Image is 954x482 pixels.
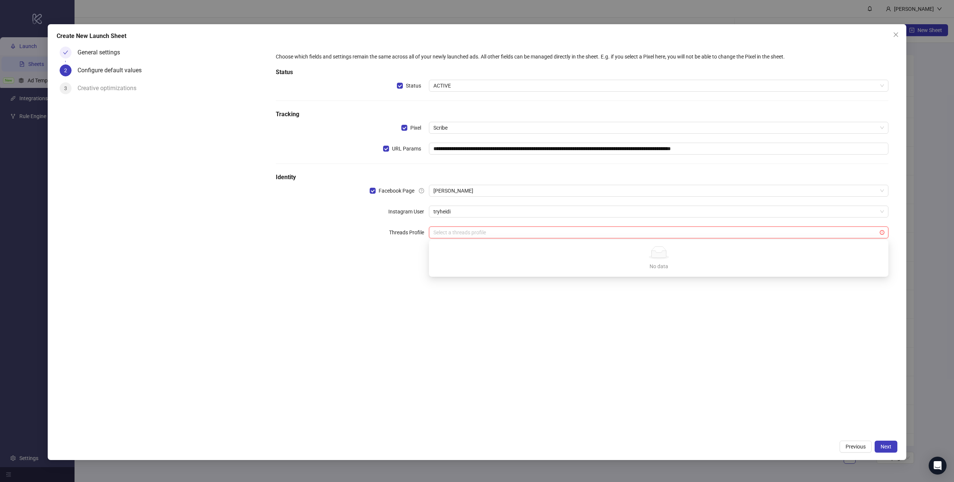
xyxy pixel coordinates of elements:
[433,206,884,217] span: tryheidi
[880,230,884,235] span: exclamation-circle
[840,441,872,453] button: Previous
[276,68,888,77] h5: Status
[433,80,884,91] span: ACTIVE
[276,53,888,61] div: Choose which fields and settings remain the same across all of your newly launched ads. All other...
[846,444,866,450] span: Previous
[389,145,424,153] span: URL Params
[890,29,902,41] button: Close
[78,82,142,94] div: Creative optimizations
[388,206,429,218] label: Instagram User
[419,188,424,193] span: question-circle
[78,47,126,58] div: General settings
[929,457,947,475] div: Open Intercom Messenger
[403,82,424,90] span: Status
[438,262,879,270] div: No data
[64,85,67,91] span: 3
[893,32,899,38] span: close
[433,122,884,133] span: Scribe
[57,32,897,41] div: Create New Launch Sheet
[276,173,888,182] h5: Identity
[881,444,891,450] span: Next
[389,226,429,238] label: Threads Profile
[407,124,424,132] span: Pixel
[433,185,884,196] span: Heidi
[63,50,68,55] span: check
[875,441,897,453] button: Next
[376,187,417,195] span: Facebook Page
[276,110,888,119] h5: Tracking
[78,64,148,76] div: Configure default values
[64,67,67,73] span: 2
